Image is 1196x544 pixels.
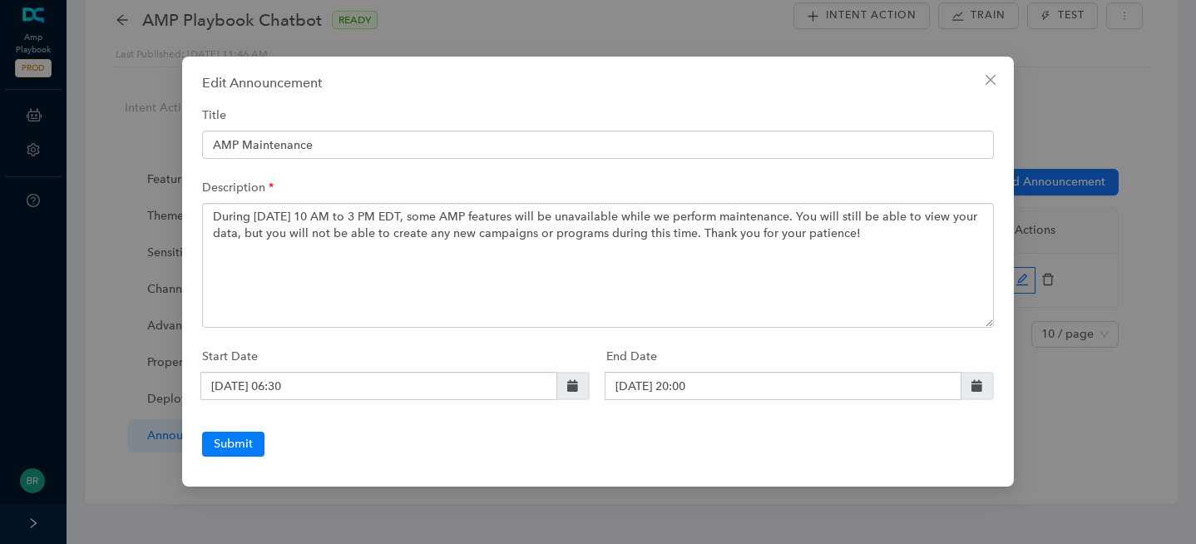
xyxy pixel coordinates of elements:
input: yyyy-MM-dd HH:mm [605,372,961,400]
input: yyyy-MM-dd HH:mm [200,372,557,400]
label: Start Date [202,341,258,372]
button: Submit [202,432,264,457]
span: close [984,73,997,87]
div: Edit Announcement [202,73,994,93]
label: End Date [606,341,657,372]
button: Close [977,67,1004,93]
label: Description [202,172,274,203]
label: Title [202,100,226,131]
